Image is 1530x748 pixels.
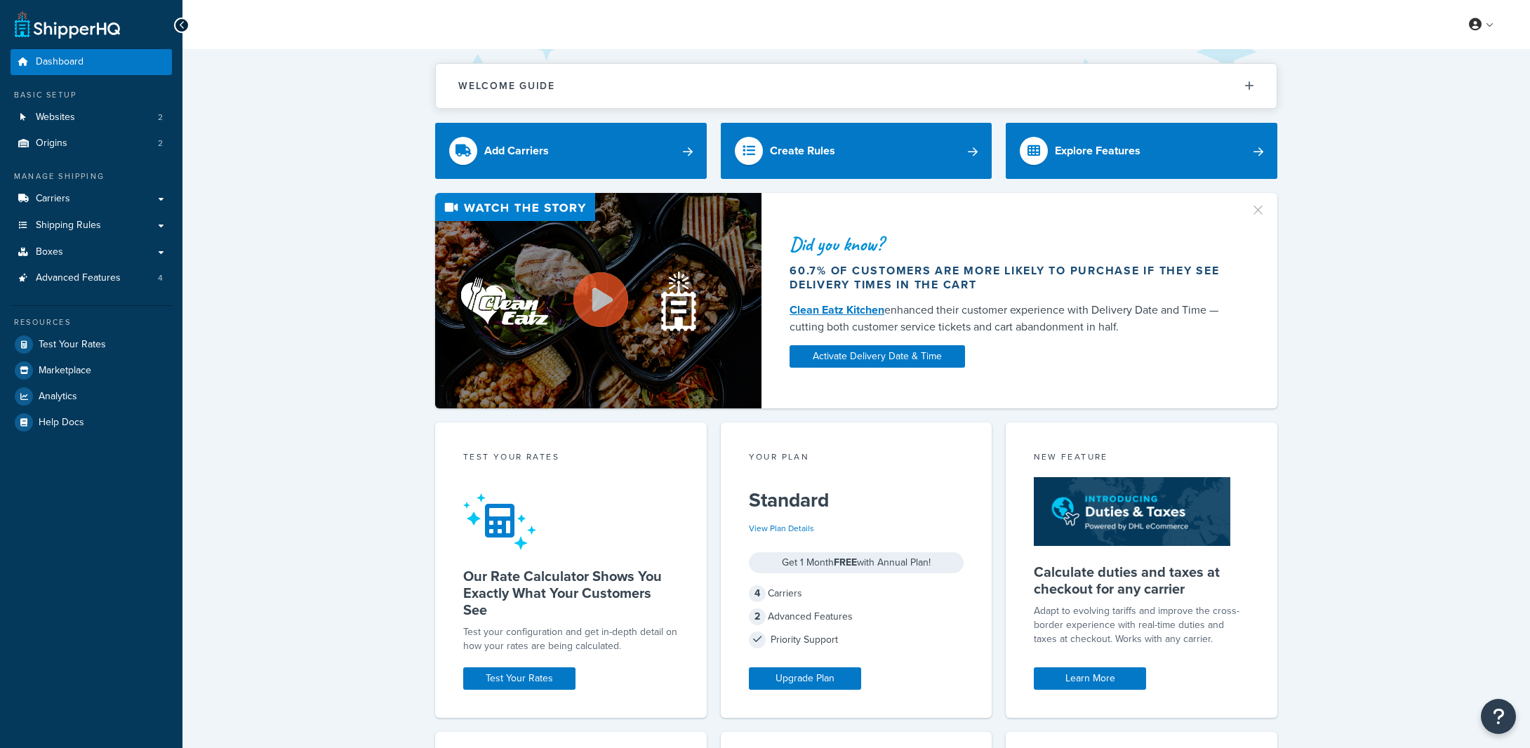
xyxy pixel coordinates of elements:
[11,332,172,357] a: Test Your Rates
[749,489,964,512] h5: Standard
[36,272,121,284] span: Advanced Features
[36,246,63,258] span: Boxes
[790,345,965,368] a: Activate Delivery Date & Time
[158,138,163,149] span: 2
[463,450,679,467] div: Test your rates
[36,193,70,205] span: Carriers
[11,410,172,435] a: Help Docs
[749,522,814,535] a: View Plan Details
[11,105,172,131] li: Websites
[749,630,964,650] div: Priority Support
[435,193,761,408] img: Video thumbnail
[36,56,84,68] span: Dashboard
[749,552,964,573] div: Get 1 Month with Annual Plan!
[749,607,964,627] div: Advanced Features
[790,234,1233,254] div: Did you know?
[36,112,75,123] span: Websites
[770,141,835,161] div: Create Rules
[11,131,172,156] li: Origins
[749,608,766,625] span: 2
[790,264,1233,292] div: 60.7% of customers are more likely to purchase if they see delivery times in the cart
[11,213,172,239] a: Shipping Rules
[1034,450,1249,467] div: New Feature
[39,417,84,429] span: Help Docs
[749,450,964,467] div: Your Plan
[11,171,172,182] div: Manage Shipping
[39,339,106,351] span: Test Your Rates
[11,384,172,409] a: Analytics
[11,105,172,131] a: Websites2
[463,568,679,618] h5: Our Rate Calculator Shows You Exactly What Your Customers See
[158,112,163,123] span: 2
[39,365,91,377] span: Marketplace
[790,302,1233,335] div: enhanced their customer experience with Delivery Date and Time — cutting both customer service ti...
[463,625,679,653] div: Test your configuration and get in-depth detail on how your rates are being calculated.
[1034,667,1146,690] a: Learn More
[11,358,172,383] a: Marketplace
[1006,123,1277,179] a: Explore Features
[11,49,172,75] a: Dashboard
[436,64,1277,108] button: Welcome Guide
[749,584,964,603] div: Carriers
[39,391,77,403] span: Analytics
[790,302,884,318] a: Clean Eatz Kitchen
[158,272,163,284] span: 4
[11,316,172,328] div: Resources
[11,89,172,101] div: Basic Setup
[834,555,857,570] strong: FREE
[435,123,707,179] a: Add Carriers
[1481,699,1516,734] button: Open Resource Center
[749,585,766,602] span: 4
[484,141,549,161] div: Add Carriers
[11,186,172,212] a: Carriers
[36,138,67,149] span: Origins
[1034,563,1249,597] h5: Calculate duties and taxes at checkout for any carrier
[36,220,101,232] span: Shipping Rules
[11,265,172,291] li: Advanced Features
[11,131,172,156] a: Origins2
[1055,141,1140,161] div: Explore Features
[463,667,576,690] a: Test Your Rates
[1034,604,1249,646] p: Adapt to evolving tariffs and improve the cross-border experience with real-time duties and taxes...
[11,239,172,265] a: Boxes
[749,667,861,690] a: Upgrade Plan
[721,123,992,179] a: Create Rules
[11,265,172,291] a: Advanced Features4
[458,81,555,91] h2: Welcome Guide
